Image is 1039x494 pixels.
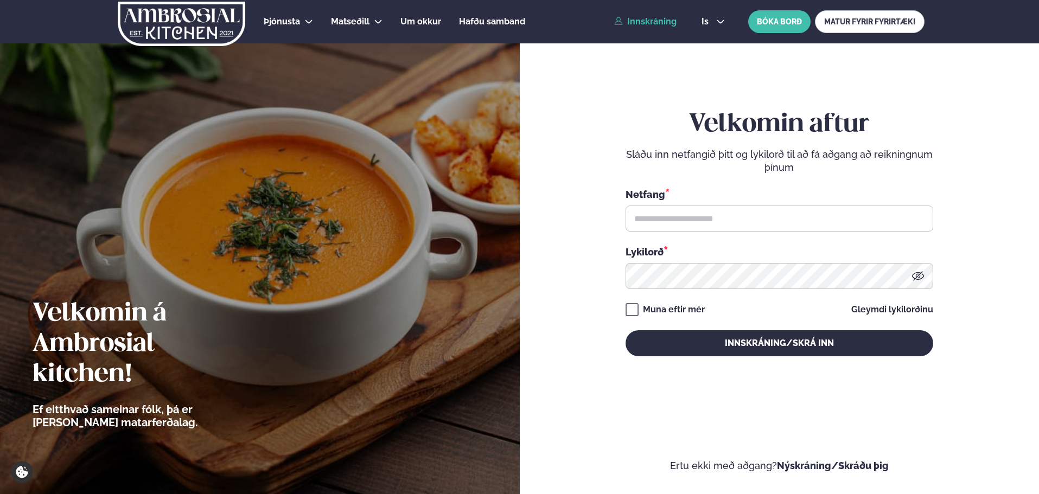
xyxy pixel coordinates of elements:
[626,187,933,201] div: Netfang
[777,460,889,471] a: Nýskráning/Skráðu þig
[400,16,441,27] span: Um okkur
[117,2,246,46] img: logo
[264,16,300,27] span: Þjónusta
[331,16,369,27] span: Matseðill
[331,15,369,28] a: Matseðill
[459,15,525,28] a: Hafðu samband
[459,16,525,27] span: Hafðu samband
[626,110,933,140] h2: Velkomin aftur
[33,403,258,429] p: Ef eitthvað sameinar fólk, þá er [PERSON_NAME] matarferðalag.
[614,17,677,27] a: Innskráning
[264,15,300,28] a: Þjónusta
[748,10,811,33] button: BÓKA BORÐ
[11,461,33,483] a: Cookie settings
[693,17,734,26] button: is
[815,10,925,33] a: MATUR FYRIR FYRIRTÆKI
[626,245,933,259] div: Lykilorð
[626,330,933,356] button: Innskráning/Skrá inn
[626,148,933,174] p: Sláðu inn netfangið þitt og lykilorð til að fá aðgang að reikningnum þínum
[552,459,1007,472] p: Ertu ekki með aðgang?
[33,299,258,390] h2: Velkomin á Ambrosial kitchen!
[851,305,933,314] a: Gleymdi lykilorðinu
[702,17,712,26] span: is
[400,15,441,28] a: Um okkur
